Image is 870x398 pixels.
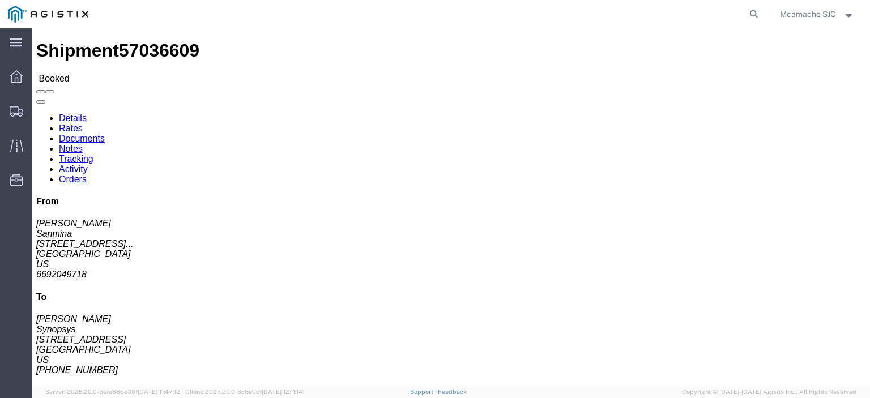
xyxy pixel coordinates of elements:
a: Support [410,388,438,395]
img: logo [8,6,88,23]
a: Feedback [438,388,467,395]
span: Client: 2025.20.0-8c6e0cf [185,388,302,395]
span: Server: 2025.20.0-5efa686e39f [45,388,180,395]
iframe: FS Legacy Container [32,28,870,386]
span: [DATE] 12:11:14 [262,388,302,395]
button: Mcamacho SJC [779,7,855,21]
span: Mcamacho SJC [780,8,836,20]
span: [DATE] 11:47:12 [138,388,180,395]
span: Copyright © [DATE]-[DATE] Agistix Inc., All Rights Reserved [682,387,856,397]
